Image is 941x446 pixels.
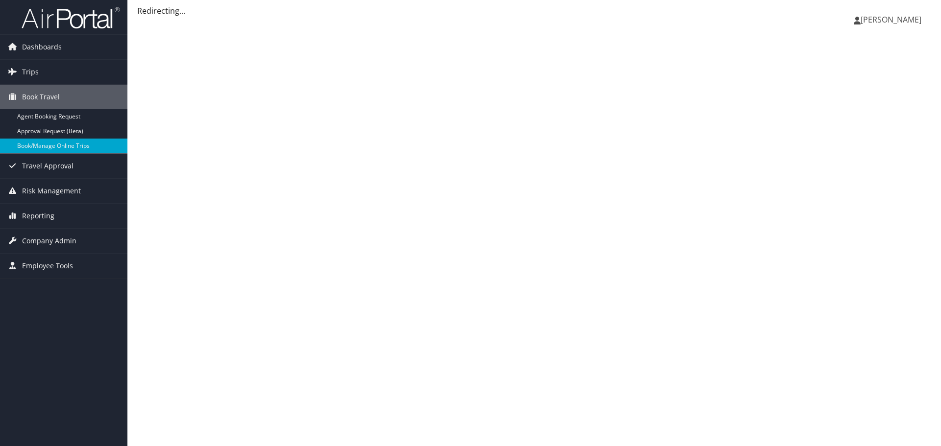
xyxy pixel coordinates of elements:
[22,85,60,109] span: Book Travel
[22,154,74,178] span: Travel Approval
[137,5,931,17] div: Redirecting...
[22,204,54,228] span: Reporting
[861,14,921,25] span: [PERSON_NAME]
[22,6,120,29] img: airportal-logo.png
[22,60,39,84] span: Trips
[22,35,62,59] span: Dashboards
[854,5,931,34] a: [PERSON_NAME]
[22,254,73,278] span: Employee Tools
[22,179,81,203] span: Risk Management
[22,229,76,253] span: Company Admin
